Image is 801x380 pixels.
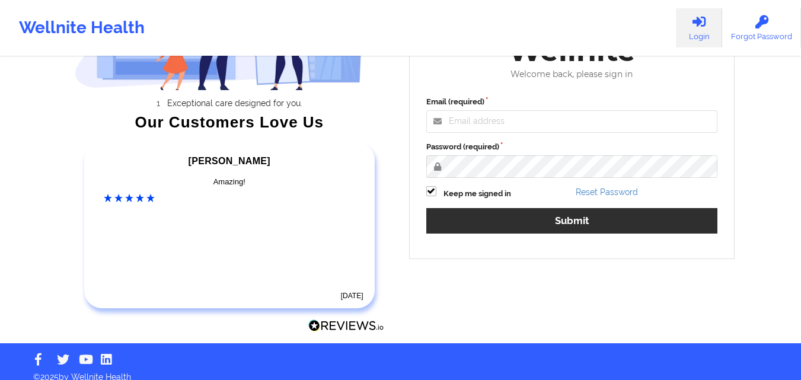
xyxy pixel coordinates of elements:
a: Login [676,8,722,47]
button: Submit [426,208,718,234]
div: Our Customers Love Us [75,116,384,128]
label: Password (required) [426,141,718,153]
a: Reviews.io Logo [308,320,384,335]
a: Forgot Password [722,8,801,47]
time: [DATE] [341,292,363,300]
input: Email address [426,110,718,133]
label: Keep me signed in [443,188,511,200]
div: Amazing! [104,176,355,188]
label: Email (required) [426,96,718,108]
div: Welcome back, please sign in [418,69,726,79]
li: Exceptional care designed for you. [85,98,384,108]
img: Reviews.io Logo [308,320,384,332]
span: [PERSON_NAME] [189,156,270,166]
a: Reset Password [576,187,638,197]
